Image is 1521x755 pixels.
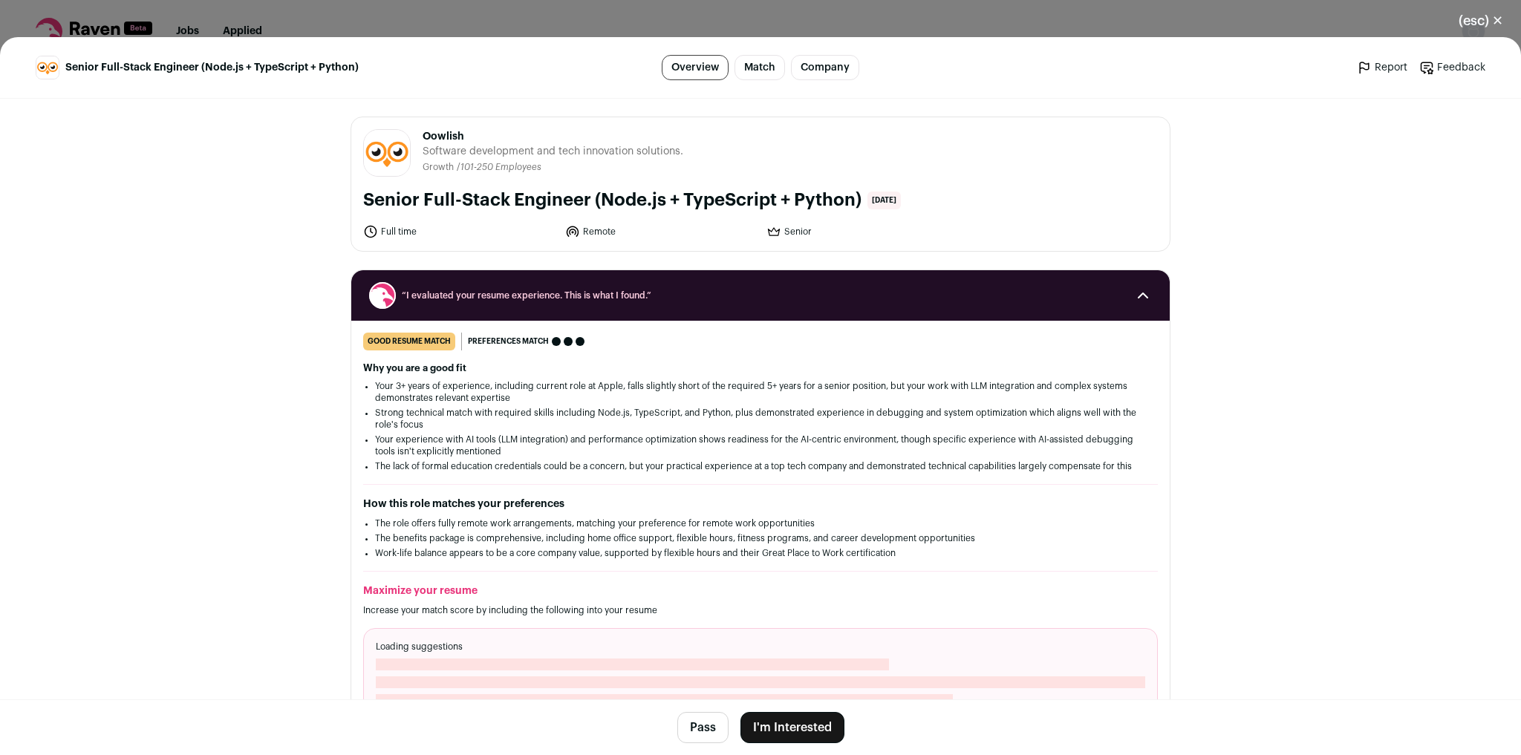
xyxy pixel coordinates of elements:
li: Work-life balance appears to be a core company value, supported by flexible hours and their Great... [375,547,1146,559]
button: Close modal [1441,4,1521,37]
li: Full time [363,224,556,239]
li: Growth [423,162,457,173]
li: Senior [766,224,960,239]
h2: Why you are a good fit [363,362,1158,374]
a: Company [791,55,859,80]
span: Oowlish [423,129,683,144]
h2: Maximize your resume [363,584,1158,598]
li: Your experience with AI tools (LLM integration) and performance optimization shows readiness for ... [375,434,1146,457]
p: Increase your match score by including the following into your resume [363,604,1158,616]
h1: Senior Full-Stack Engineer (Node.js + TypeScript + Python) [363,189,862,212]
li: / [457,162,541,173]
span: 101-250 Employees [460,163,541,171]
button: I'm Interested [740,712,844,743]
span: [DATE] [867,192,901,209]
a: Overview [662,55,729,80]
div: Loading suggestions [363,628,1158,719]
div: good resume match [363,333,455,350]
img: 8cc2f6b3a228c465265761d576e648c63fdae8d4f1226d42b252eff5c409b4a0.jpg [364,130,410,176]
img: 8cc2f6b3a228c465265761d576e648c63fdae8d4f1226d42b252eff5c409b4a0.jpg [36,56,59,79]
a: Report [1357,60,1407,75]
a: Feedback [1419,60,1485,75]
li: The benefits package is comprehensive, including home office support, flexible hours, fitness pro... [375,532,1146,544]
li: The lack of formal education credentials could be a concern, but your practical experience at a t... [375,460,1146,472]
span: Software development and tech innovation solutions. [423,144,683,159]
span: Senior Full-Stack Engineer (Node.js + TypeScript + Python) [65,60,359,75]
span: “I evaluated your resume experience. This is what I found.” [402,290,1119,301]
button: Pass [677,712,729,743]
li: Strong technical match with required skills including Node.js, TypeScript, and Python, plus demon... [375,407,1146,431]
li: Your 3+ years of experience, including current role at Apple, falls slightly short of the require... [375,380,1146,404]
li: Remote [565,224,758,239]
h2: How this role matches your preferences [363,497,1158,511]
span: Preferences match [468,334,549,349]
li: The role offers fully remote work arrangements, matching your preference for remote work opportun... [375,517,1146,529]
a: Match [735,55,785,80]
